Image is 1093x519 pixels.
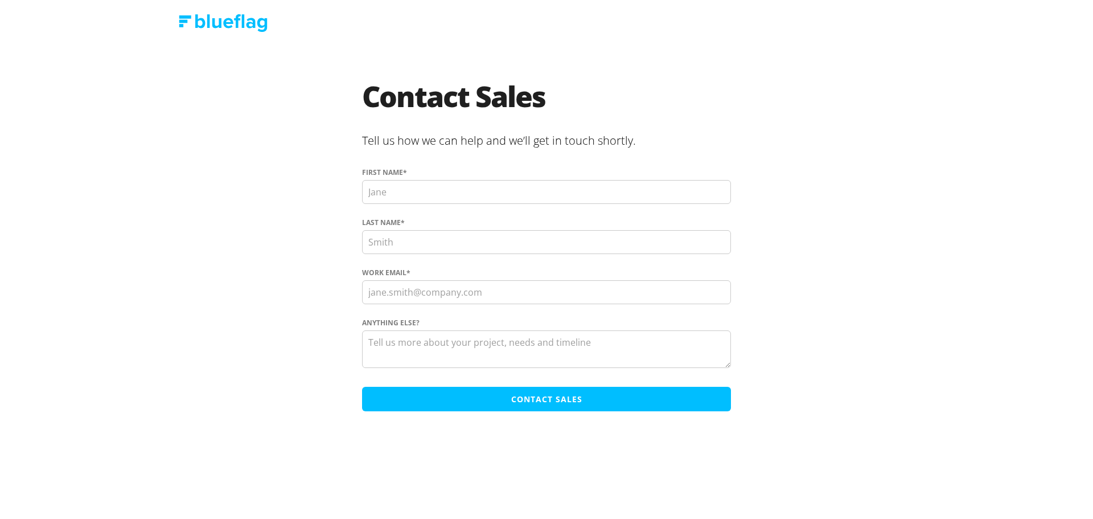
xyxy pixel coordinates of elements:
input: Smith [362,230,731,254]
span: Last name [362,218,401,228]
h1: Contact Sales [362,82,731,128]
span: Anything else? [362,318,420,328]
span: First name [362,167,403,178]
h2: Tell us how we can help and we’ll get in touch shortly. [362,128,731,156]
img: Blue Flag logo [179,14,268,32]
input: Jane [362,180,731,204]
span: Work Email [362,268,406,278]
input: jane.smith@company.com [362,280,731,304]
input: Contact Sales [362,387,731,411]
